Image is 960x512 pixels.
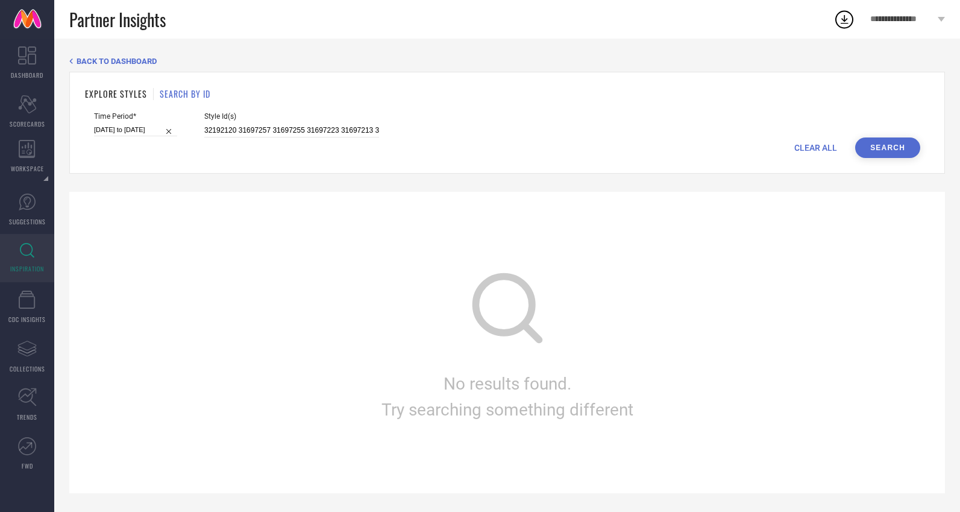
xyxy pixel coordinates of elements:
[204,124,379,137] input: Enter comma separated style ids e.g. 12345, 67890
[69,7,166,32] span: Partner Insights
[11,71,43,80] span: DASHBOARD
[855,137,920,158] button: Search
[10,364,45,373] span: COLLECTIONS
[9,217,46,226] span: SUGGESTIONS
[17,412,37,422] span: TRENDS
[11,164,44,173] span: WORKSPACE
[94,112,177,121] span: Time Period*
[85,87,147,100] h1: EXPLORE STYLES
[69,57,945,66] div: Back TO Dashboard
[833,8,855,30] div: Open download list
[77,57,157,66] span: BACK TO DASHBOARD
[10,264,44,273] span: INSPIRATION
[10,119,45,128] span: SCORECARDS
[160,87,210,100] h1: SEARCH BY ID
[204,112,379,121] span: Style Id(s)
[444,374,571,394] span: No results found.
[94,124,177,136] input: Select time period
[8,315,46,324] span: CDC INSIGHTS
[22,461,33,470] span: FWD
[381,400,633,420] span: Try searching something different
[794,143,837,153] span: CLEAR ALL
